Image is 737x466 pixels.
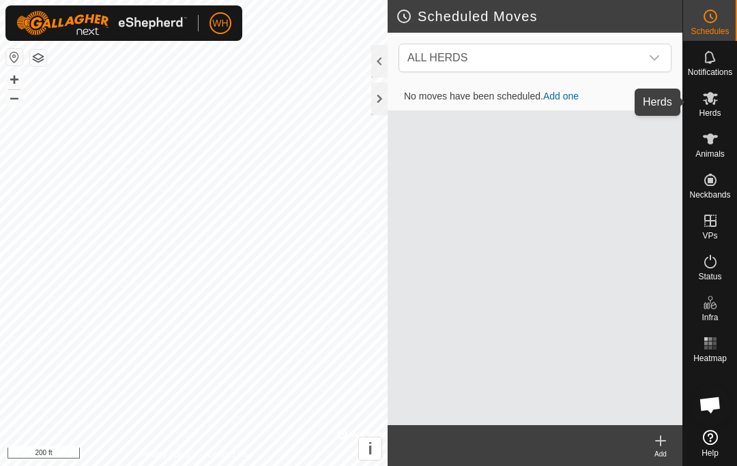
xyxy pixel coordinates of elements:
[683,424,737,463] a: Help
[212,16,228,31] span: WH
[702,232,717,240] span: VPs
[140,448,191,461] a: Privacy Policy
[402,44,641,72] span: ALL HERDS
[691,27,729,35] span: Schedules
[702,449,719,457] span: Help
[702,313,718,322] span: Infra
[6,72,23,88] button: +
[30,50,46,66] button: Map Layers
[690,384,731,425] div: Open chat
[16,11,187,35] img: Gallagher Logo
[689,191,730,199] span: Neckbands
[6,49,23,65] button: Reset Map
[368,439,373,458] span: i
[407,52,467,63] span: ALL HERDS
[359,437,381,460] button: i
[688,68,732,76] span: Notifications
[695,150,725,158] span: Animals
[698,273,721,281] span: Status
[393,91,590,102] span: No moves have been scheduled.
[543,91,579,102] a: Add one
[641,44,668,72] div: dropdown trigger
[693,354,727,362] span: Heatmap
[639,449,682,459] div: Add
[6,89,23,106] button: –
[207,448,248,461] a: Contact Us
[699,109,721,117] span: Herds
[396,8,682,25] h2: Scheduled Moves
